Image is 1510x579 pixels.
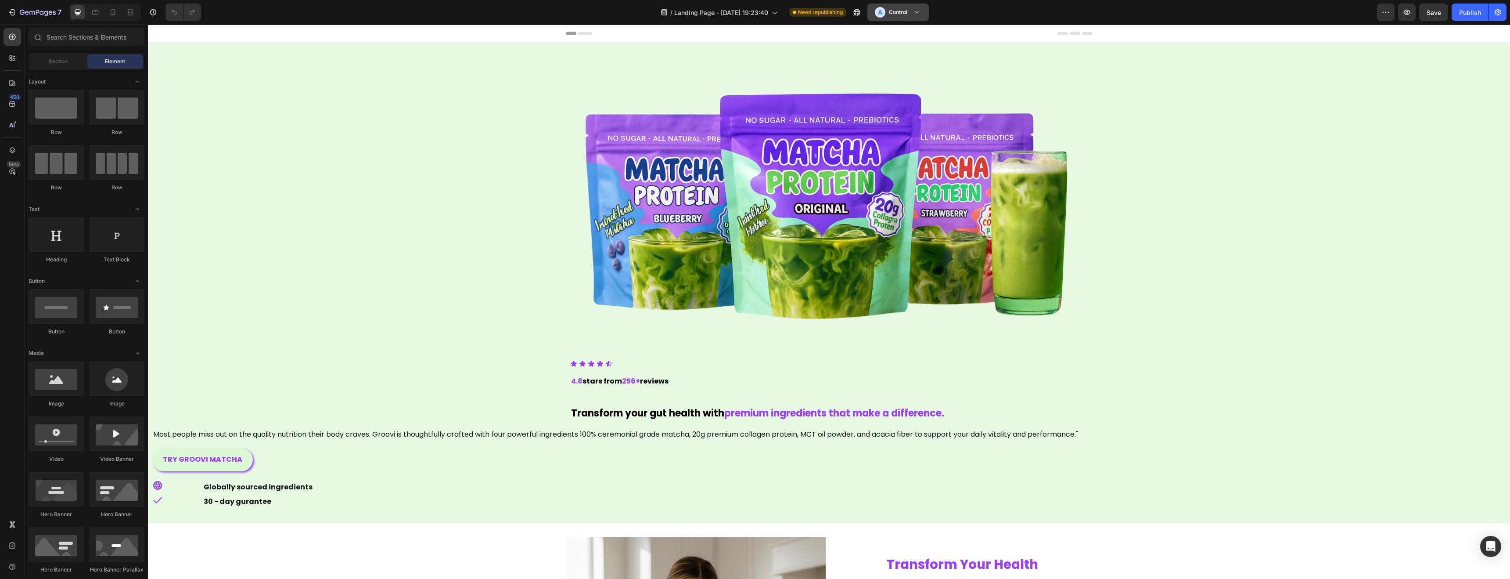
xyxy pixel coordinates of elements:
[7,161,21,168] div: Beta
[89,400,144,408] div: Image
[15,429,94,441] p: TRY GROOVI MATCHA
[89,128,144,136] div: Row
[29,184,84,192] div: Row
[423,351,944,363] p: 4.8 256+
[29,400,84,408] div: Image
[89,256,144,264] div: Text Block
[576,382,796,395] span: premium ingredients that make a difference.
[798,8,843,16] span: Need republishing
[130,346,144,360] span: Toggle open
[89,566,144,574] div: Hero Banner Parallax
[423,382,576,395] span: Transform your gut health with
[58,7,61,18] p: 7
[435,351,474,362] span: stars from
[8,94,21,101] div: 450
[89,184,144,192] div: Row
[1419,4,1448,21] button: Save
[165,4,201,21] div: Undo/Redo
[29,510,84,518] div: Hero Banner
[148,25,1510,579] iframe: Design area
[29,566,84,574] div: Hero Banner
[867,4,929,21] button: AControl
[4,423,105,447] a: TRY GROOVI MATCHA
[105,58,125,65] span: Element
[739,531,890,549] span: Transform Your Health
[29,78,46,86] span: Layout
[130,274,144,288] span: Toggle open
[1459,8,1481,17] div: Publish
[89,510,144,518] div: Hero Banner
[56,456,530,469] p: Globally sourced ingredients
[29,128,84,136] div: Row
[49,58,68,65] span: Section
[418,32,945,329] img: gempages_561577957894652709-6a903e12-468a-4d3b-8ffa-c0fadfed70b9.png
[29,349,44,357] span: Media
[29,28,144,46] input: Search Sections & Elements
[130,75,144,89] span: Toggle open
[56,471,530,484] p: 30 - day gurantee
[29,277,45,285] span: Button
[674,8,768,17] span: Landing Page - [DATE] 19:23:40
[130,202,144,216] span: Toggle open
[1480,536,1501,557] div: Open Intercom Messenger
[29,205,40,213] span: Text
[4,4,65,21] button: 7
[29,328,84,336] div: Button
[89,328,144,336] div: Button
[889,8,907,17] h3: Control
[670,8,672,17] span: /
[5,404,1357,416] p: Most people miss out on the quality nutrition their body craves. Groovi is thoughtfully crafted w...
[89,455,144,463] div: Video Banner
[878,8,882,17] p: A
[1452,4,1488,21] button: Publish
[29,455,84,463] div: Video
[1427,9,1441,16] span: Save
[29,256,84,264] div: Heading
[492,351,521,362] span: reviews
